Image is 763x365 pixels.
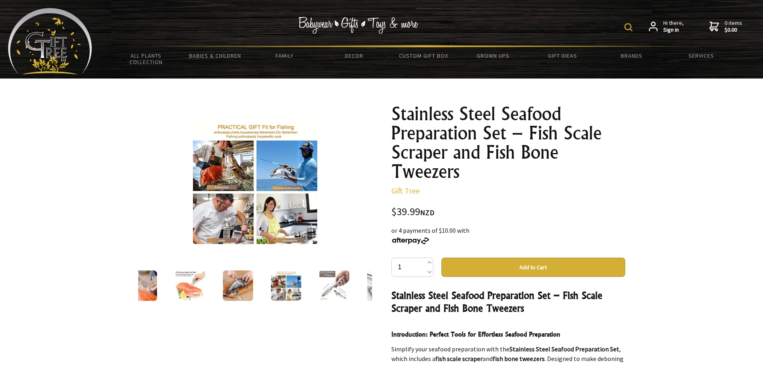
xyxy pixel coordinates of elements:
[367,270,397,301] img: Stainless Steel Seafood Preparation Set – Fish Scale Scraper and Fish Bone Tweezers
[441,258,625,277] button: Add to Cart
[193,120,318,245] img: Stainless Steel Seafood Preparation Set – Fish Scale Scraper and Fish Bone Tweezers
[597,47,666,64] a: Brands
[391,186,420,196] a: Gift Tree
[624,23,632,31] img: product search
[391,226,625,245] div: or 4 payments of $10.00 with
[319,47,389,64] a: Decor
[111,47,181,71] a: All Plants Collection
[649,20,684,34] a: Hi there,Sign in
[391,289,602,314] strong: Stainless Steel Seafood Preparation Set – Fish Scale Scraper and Fish Bone Tweezers
[389,47,458,64] a: Custom Gift Box
[663,26,684,34] strong: Sign in
[458,47,527,64] a: Grown Ups
[663,20,684,34] span: Hi there,
[175,270,205,301] img: Stainless Steel Seafood Preparation Set – Fish Scale Scraper and Fish Bone Tweezers
[725,26,742,34] strong: $0.00
[666,47,736,64] a: Services
[391,207,625,218] div: $39.99
[391,330,560,338] strong: Introduction: Perfect Tools for Effortless Seafood Preparation
[509,345,619,353] strong: Stainless Steel Seafood Preparation Set
[250,47,319,64] a: Family
[435,355,483,363] strong: fish scale scraper
[181,47,250,64] a: Babies & Children
[271,270,301,301] img: Stainless Steel Seafood Preparation Set – Fish Scale Scraper and Fish Bone Tweezers
[725,19,742,34] span: 0 items
[709,20,742,34] a: 0 items$0.00
[527,47,597,64] a: Gift Ideas
[127,270,157,301] img: Stainless Steel Seafood Preparation Set – Fish Scale Scraper and Fish Bone Tweezers
[391,104,625,181] h1: Stainless Steel Seafood Preparation Set – Fish Scale Scraper and Fish Bone Tweezers
[298,17,419,34] img: Babywear - Gifts - Toys & more
[493,355,545,363] strong: fish bone tweezers
[420,208,435,217] span: NZD
[8,8,92,75] img: Babyware - Gifts - Toys and more...
[319,270,349,301] img: Stainless Steel Seafood Preparation Set – Fish Scale Scraper and Fish Bone Tweezers
[391,237,430,244] img: Afterpay
[223,270,253,301] img: Stainless Steel Seafood Preparation Set – Fish Scale Scraper and Fish Bone Tweezers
